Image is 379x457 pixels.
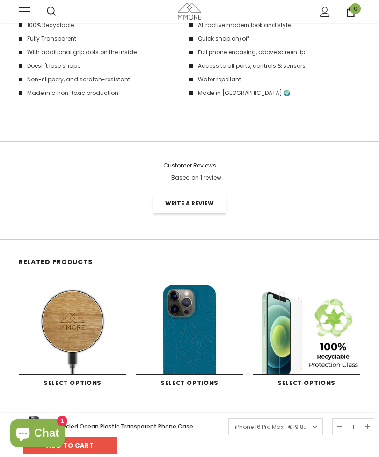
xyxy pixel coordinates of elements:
span: Related Products [19,257,93,267]
li: Fully Transparent [19,33,180,45]
input: Add to cart [23,437,117,454]
li: Quick snap on/off [189,33,351,45]
li: Access to all ports, controls & sensors [189,60,351,72]
span: Recycled Ocean Plastic Transparent Phone Case [52,422,193,430]
span: Based on 1 review [171,174,221,181]
li: With additional grip dots on the inside [19,46,180,58]
span: Customer Reviews [163,161,216,169]
a: iPhone 16 Pro Max -€19.80EUR [228,418,323,435]
span: 5.0 of 5 stars [158,174,167,181]
li: Attractive modern look and style [189,19,351,31]
li: Non-slippery, and scratch-resistant [19,73,180,86]
li: Doesn't lose shape [19,60,180,72]
li: Water repellant [189,73,351,86]
img: MMORE Cases [178,3,201,19]
li: Made in a non-toxic production [19,87,180,99]
li: 100% Recyclable [19,19,180,31]
inbox-online-store-chat: Shopify online store chat [7,419,67,450]
a: Write a review [153,194,226,213]
span: €19.80EUR [288,423,318,431]
li: Full phone encasing, above screen lip [189,46,351,58]
span: 0 [350,3,361,14]
a: 0 [346,7,356,17]
li: Made in [GEOGRAPHIC_DATA] 🌍 [189,87,351,99]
